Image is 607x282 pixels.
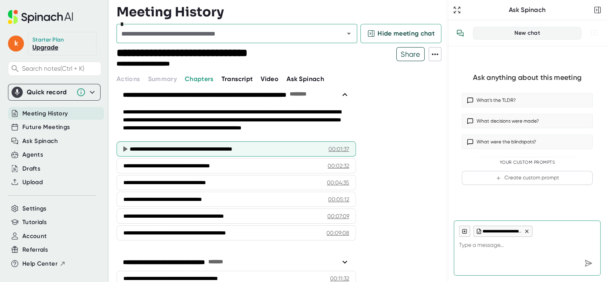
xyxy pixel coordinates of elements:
[117,75,140,83] span: Actions
[287,74,324,84] button: Ask Spinach
[261,75,279,83] span: Video
[22,137,58,146] button: Ask Spinach
[12,84,97,100] div: Quick record
[478,30,576,37] div: New chat
[185,75,214,83] span: Chapters
[22,204,47,213] button: Settings
[462,135,593,149] button: What were the blindspots?
[463,6,592,14] div: Ask Spinach
[462,114,593,128] button: What decisions were made?
[581,256,595,270] div: Send message
[451,4,463,16] button: Expand to Ask Spinach page
[221,75,253,83] span: Transcript
[32,44,58,51] a: Upgrade
[261,74,279,84] button: Video
[462,160,593,165] div: Your Custom Prompts
[22,259,57,268] span: Help Center
[328,162,349,170] div: 00:02:32
[22,123,70,132] button: Future Meetings
[328,145,349,153] div: 00:01:37
[452,25,468,41] button: View conversation history
[462,93,593,107] button: What’s the TLDR?
[22,232,47,241] button: Account
[27,88,72,96] div: Quick record
[396,47,425,61] button: Share
[327,212,349,220] div: 00:07:09
[360,24,441,43] button: Hide meeting chat
[22,259,66,268] button: Help Center
[148,75,176,83] span: Summary
[287,75,324,83] span: Ask Spinach
[378,29,435,38] span: Hide meeting chat
[117,4,224,20] h3: Meeting History
[22,218,47,227] button: Tutorials
[22,150,43,159] button: Agents
[22,65,99,72] span: Search notes (Ctrl + K)
[22,245,48,254] button: Referrals
[32,36,64,44] div: Starter Plan
[328,195,349,203] div: 00:05:12
[326,229,349,237] div: 00:09:08
[221,74,253,84] button: Transcript
[397,47,424,61] span: Share
[22,178,43,187] button: Upload
[185,74,214,84] button: Chapters
[22,109,68,118] button: Meeting History
[343,28,354,39] button: Open
[8,36,24,52] span: k
[462,171,593,185] button: Create custom prompt
[592,4,603,16] button: Close conversation sidebar
[117,74,140,84] button: Actions
[473,73,581,82] div: Ask anything about this meeting
[22,164,40,173] button: Drafts
[327,179,349,187] div: 00:04:35
[148,74,176,84] button: Summary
